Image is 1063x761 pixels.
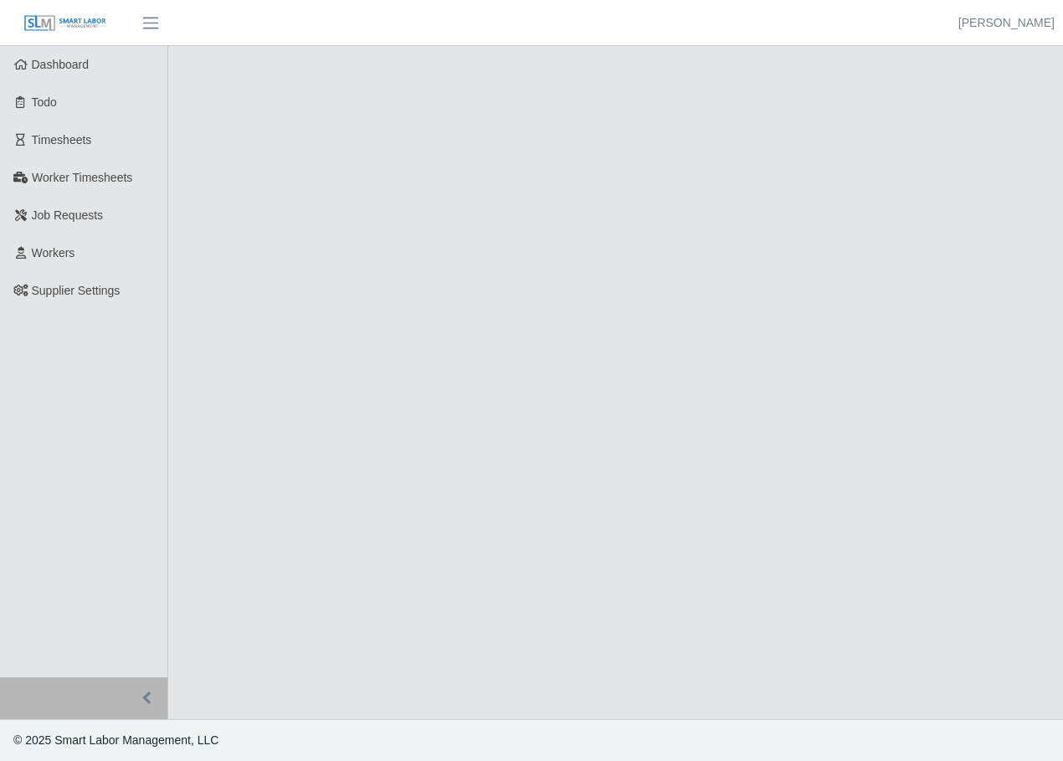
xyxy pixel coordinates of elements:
[23,14,107,33] img: SLM Logo
[32,284,121,297] span: Supplier Settings
[32,95,57,109] span: Todo
[32,171,132,184] span: Worker Timesheets
[13,733,218,747] span: © 2025 Smart Labor Management, LLC
[32,133,92,147] span: Timesheets
[32,246,75,260] span: Workers
[32,208,104,222] span: Job Requests
[32,58,90,71] span: Dashboard
[958,14,1055,32] a: [PERSON_NAME]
